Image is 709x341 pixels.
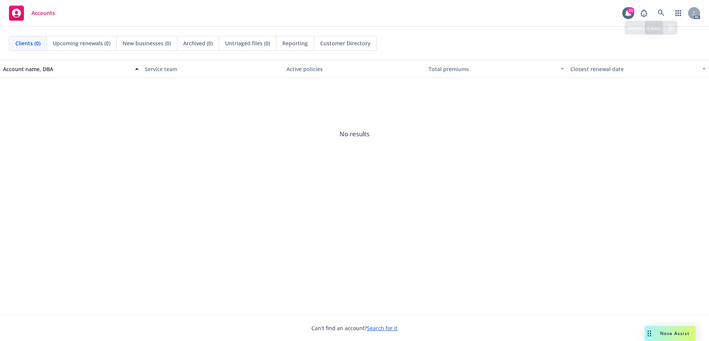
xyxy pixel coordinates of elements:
span: Nova Assist [660,330,690,337]
span: Reporting [282,39,308,47]
button: Total premiums [426,60,567,78]
span: Archived (0) [183,39,213,47]
a: Search for it [367,325,398,332]
div: Drag to move [645,326,654,341]
span: Can't find an account? [311,324,398,332]
div: Active policies [286,65,422,73]
a: Search [654,6,669,21]
span: New businesses (0) [123,39,171,47]
a: Accounts [6,3,58,24]
a: Switch app [671,6,686,21]
button: Service team [142,60,283,78]
span: Accounts [31,10,55,16]
div: Service team [145,65,280,73]
span: Untriaged files (0) [225,39,270,47]
div: 21 [627,7,634,14]
button: Closest renewal date [567,60,709,78]
div: Account name, DBA [3,65,131,73]
div: Total premiums [429,65,556,73]
span: Clients (0) [15,39,40,47]
span: Customer Directory [320,39,371,47]
div: Closest renewal date [570,65,698,73]
a: Report a Bug [636,6,651,21]
button: Nova Assist [645,326,696,341]
span: Upcoming renewals (0) [53,39,110,47]
button: Active policies [283,60,425,78]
